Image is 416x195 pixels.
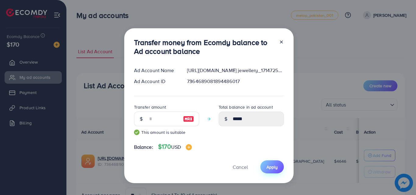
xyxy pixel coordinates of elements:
div: Ad Account ID [129,78,182,85]
h4: $170 [158,143,192,151]
span: Balance: [134,144,153,151]
small: This amount is suitable [134,129,199,135]
span: Cancel [233,164,248,170]
div: [URL][DOMAIN_NAME] jewellery_1714725321365 [182,67,288,74]
h3: Transfer money from Ecomdy balance to Ad account balance [134,38,274,56]
button: Apply [260,160,284,173]
div: Ad Account Name [129,67,182,74]
label: Total balance in ad account [219,104,273,110]
span: Apply [266,164,278,170]
label: Transfer amount [134,104,166,110]
div: 7364689081894486017 [182,78,288,85]
button: Cancel [225,160,256,173]
span: USD [171,144,181,150]
img: image [183,115,194,123]
img: image [186,144,192,150]
img: guide [134,130,139,135]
